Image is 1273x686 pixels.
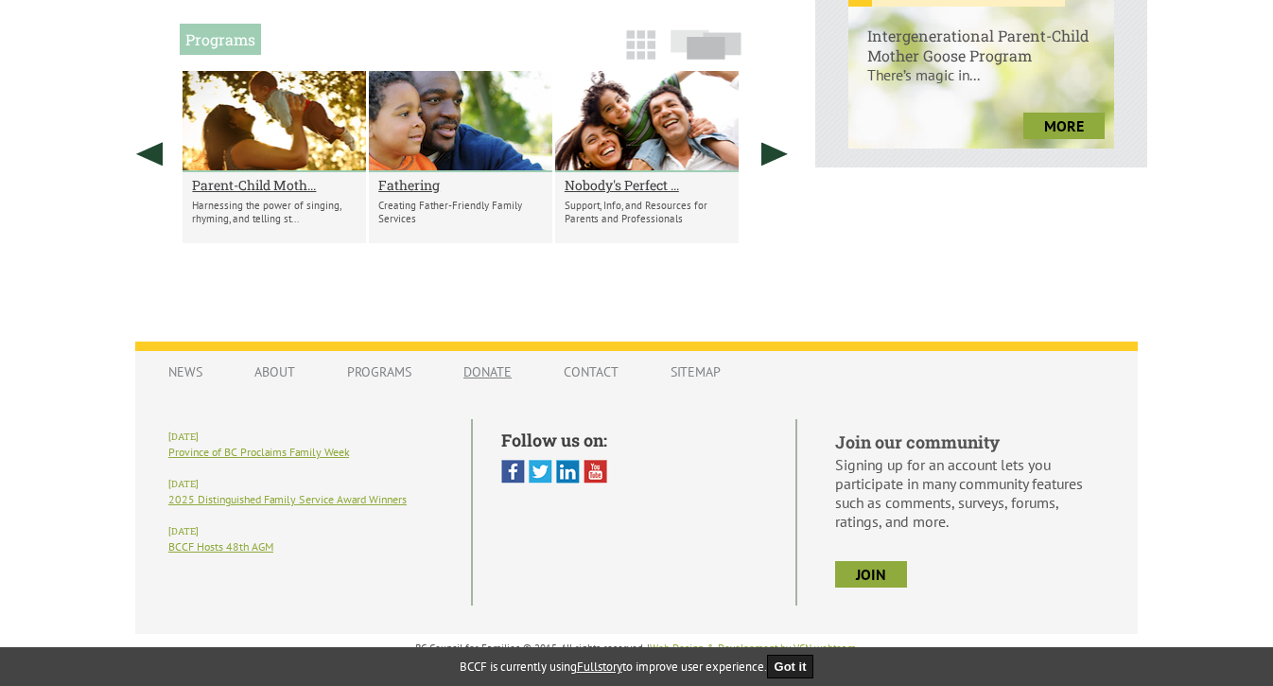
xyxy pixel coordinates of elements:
p: Support, Info, and Resources for Parents and Professionals [565,199,729,225]
a: Web Design & Development by VCN webteam [650,642,856,655]
img: slide-icon.png [671,29,741,60]
p: Creating Father-Friendly Family Services [378,199,543,225]
a: Contact [545,354,637,390]
a: BCCF Hosts 48th AGM [168,539,273,554]
p: Signing up for an account lets you participate in many community features such as comments, surve... [835,455,1105,531]
a: join [835,561,907,588]
a: Donate [445,354,531,390]
li: Fathering [369,71,552,243]
h6: [DATE] [168,431,443,443]
a: Programs [328,354,430,390]
h5: Join our community [835,431,1105,453]
li: Nobody's Perfect Parenting [555,71,739,243]
button: Got it [767,655,814,678]
a: Parent-Child Moth... [192,176,357,194]
h5: Follow us on: [501,429,767,451]
img: Facebook [501,460,525,484]
a: 2025 Distinguished Family Service Award Winners [168,492,407,506]
img: You Tube [584,460,607,484]
a: Slide View [665,39,747,69]
a: Grid View [620,39,661,69]
img: Twitter [529,460,552,484]
h6: [DATE] [168,525,443,537]
img: grid-icon.png [626,30,655,60]
li: Parent-Child Mother Goose [183,71,366,243]
h2: Programs [180,24,261,55]
p: There’s magic in... [848,65,1114,103]
a: News [149,354,221,390]
img: Linked In [556,460,580,484]
p: BC Council for Families © 2015, All rights reserved. | . [135,642,1138,655]
a: Nobody's Perfect ... [565,176,729,194]
a: Fullstory [577,659,622,675]
a: Fathering [378,176,543,194]
h6: [DATE] [168,478,443,490]
a: Province of BC Proclaims Family Week [168,445,349,459]
a: Sitemap [652,354,740,390]
h6: Intergenerational Parent-Child Mother Goose Program [848,7,1114,65]
p: Harnessing the power of singing, rhyming, and telling st... [192,199,357,225]
a: About [235,354,314,390]
a: more [1023,113,1105,139]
